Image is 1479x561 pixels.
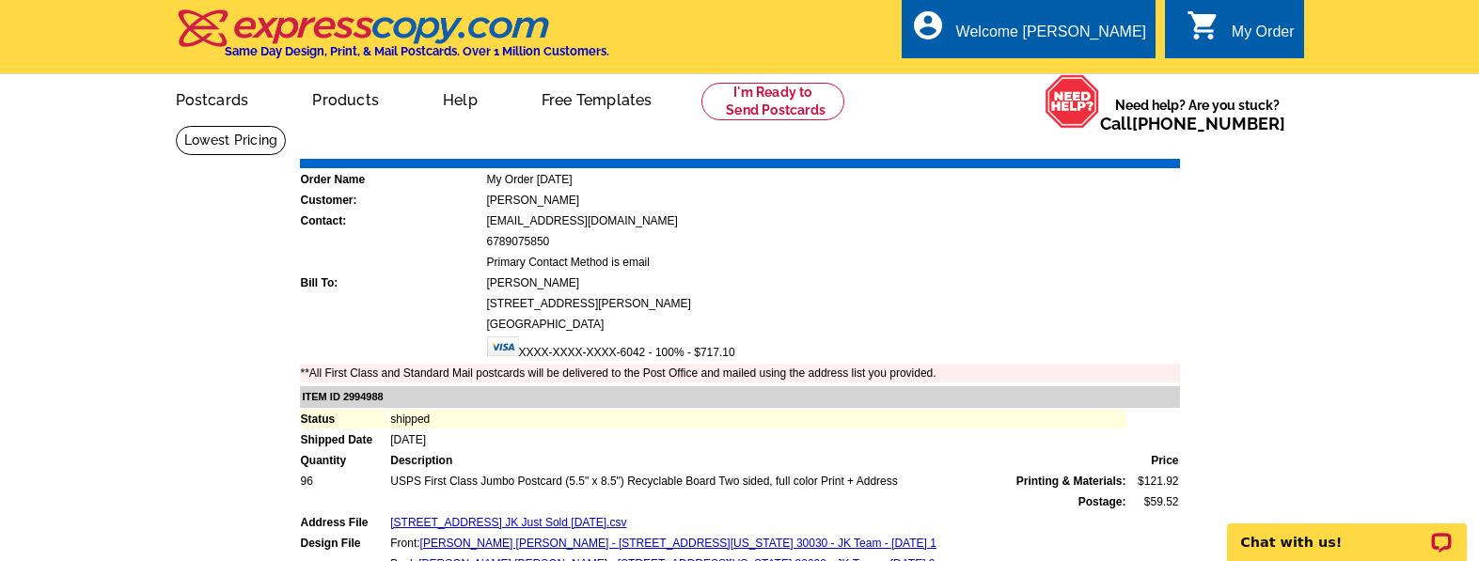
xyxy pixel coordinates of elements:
[1045,74,1100,129] img: help
[911,8,945,42] i: account_circle
[300,386,1180,408] td: ITEM ID 2994988
[1128,451,1179,470] td: Price
[486,253,1180,272] td: Primary Contact Method is email
[1187,8,1220,42] i: shopping_cart
[176,23,609,58] a: Same Day Design, Print, & Mail Postcards. Over 1 Million Customers.
[956,23,1146,50] div: Welcome [PERSON_NAME]
[486,211,1180,230] td: [EMAIL_ADDRESS][DOMAIN_NAME]
[300,410,388,429] td: Status
[300,451,388,470] td: Quantity
[225,44,609,58] h4: Same Day Design, Print, & Mail Postcards. Over 1 Million Customers.
[1215,502,1479,561] iframe: LiveChat chat widget
[146,76,279,120] a: Postcards
[486,315,1180,334] td: [GEOGRAPHIC_DATA]
[487,336,519,356] img: visa.gif
[300,273,484,292] td: Bill To:
[486,294,1180,313] td: [STREET_ADDRESS][PERSON_NAME]
[300,472,388,491] td: 96
[486,191,1180,210] td: [PERSON_NAME]
[282,76,409,120] a: Products
[300,211,484,230] td: Contact:
[390,516,626,529] a: [STREET_ADDRESS] JK Just Sold [DATE].csv
[389,410,1126,429] td: shipped
[1128,472,1179,491] td: $121.92
[300,513,388,532] td: Address File
[486,335,1180,362] td: XXXX-XXXX-XXXX-6042 - 100% - $717.10
[1100,114,1285,133] span: Call
[1016,473,1126,490] span: Printing & Materials:
[389,451,1126,470] td: Description
[300,364,1180,382] td: **All First Class and Standard Mail postcards will be delivered to the Post Office and mailed usi...
[389,472,1126,491] td: USPS First Class Jumbo Postcard (5.5" x 8.5") Recyclable Board Two sided, full color Print + Address
[389,534,1126,553] td: Front:
[1078,495,1126,508] strong: Postage:
[486,273,1180,292] td: [PERSON_NAME]
[300,430,388,449] td: Shipped Date
[389,430,1126,449] td: [DATE]
[300,170,484,189] td: Order Name
[511,76,683,120] a: Free Templates
[420,537,936,550] a: [PERSON_NAME] [PERSON_NAME] - [STREET_ADDRESS][US_STATE] 30030 - JK Team - [DATE] 1
[300,191,484,210] td: Customer:
[486,232,1180,251] td: 6789075850
[300,534,388,553] td: Design File
[486,170,1180,189] td: My Order [DATE]
[1232,23,1295,50] div: My Order
[413,76,508,120] a: Help
[1187,21,1295,44] a: shopping_cart My Order
[1128,492,1179,511] td: $59.52
[1132,114,1285,133] a: [PHONE_NUMBER]
[1100,96,1295,133] span: Need help? Are you stuck?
